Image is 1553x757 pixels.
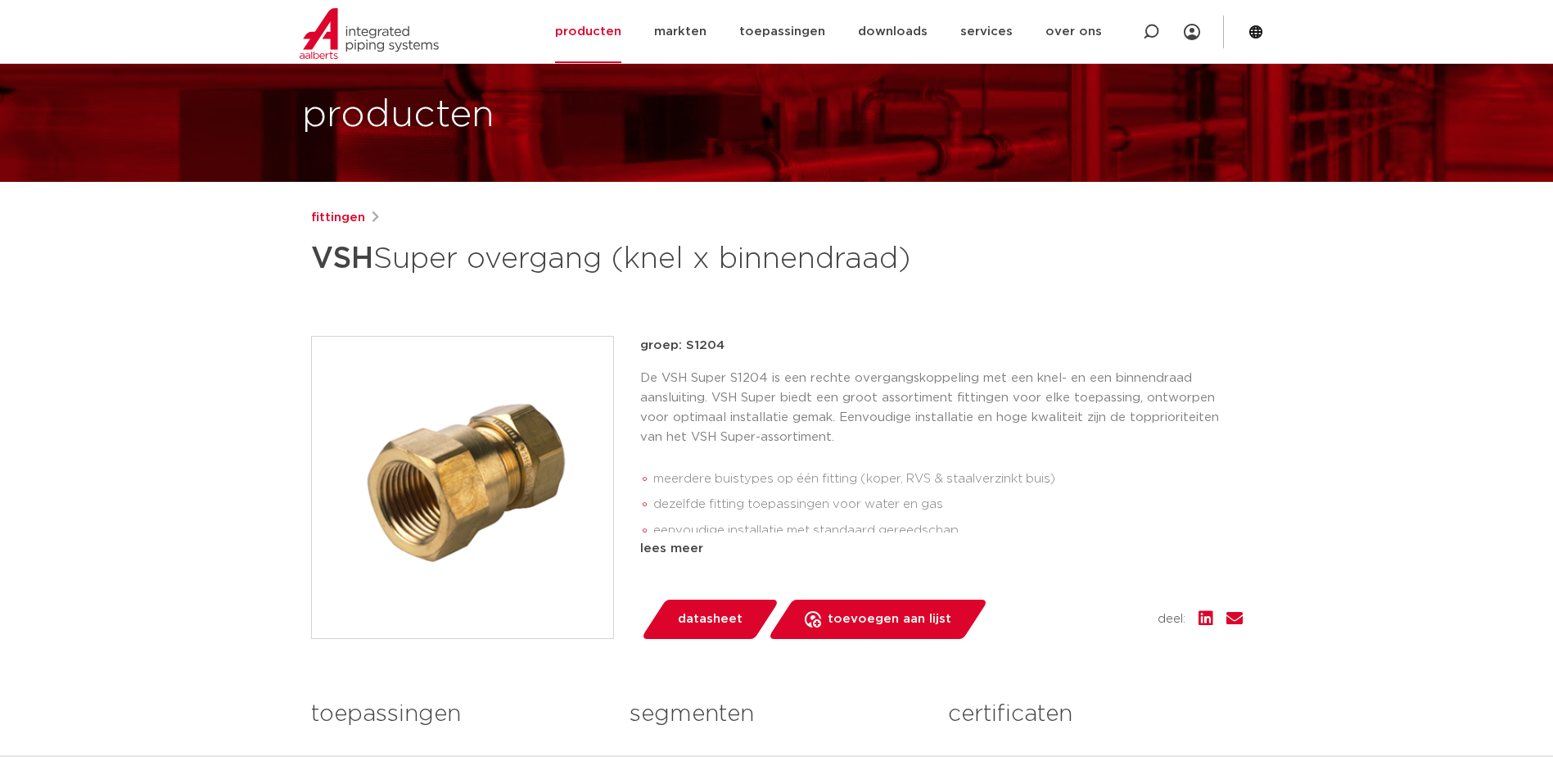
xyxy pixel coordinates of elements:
p: De VSH Super S1204 is een rechte overgangskoppeling met een knel- en een binnendraad aansluiting.... [640,369,1243,447]
img: Product Image for VSH Super overgang (knel x binnendraad) [312,337,613,638]
a: fittingen [311,208,365,228]
h3: certificaten [948,698,1242,731]
div: lees meer [640,539,1243,559]
p: groep: S1204 [640,336,1243,356]
li: eenvoudige installatie met standaard gereedschap [653,518,1243,544]
span: toevoegen aan lijst [828,606,951,632]
li: meerdere buistypes op één fitting (koper, RVS & staalverzinkt buis) [653,466,1243,492]
a: datasheet [640,600,779,639]
strong: VSH [311,244,373,274]
h3: toepassingen [311,698,605,731]
h1: Super overgang (knel x binnendraad) [311,234,926,283]
h3: segmenten [630,698,923,731]
span: deel: [1158,610,1185,629]
li: dezelfde fitting toepassingen voor water en gas [653,492,1243,518]
span: datasheet [678,606,743,632]
h1: producten [302,89,494,142]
